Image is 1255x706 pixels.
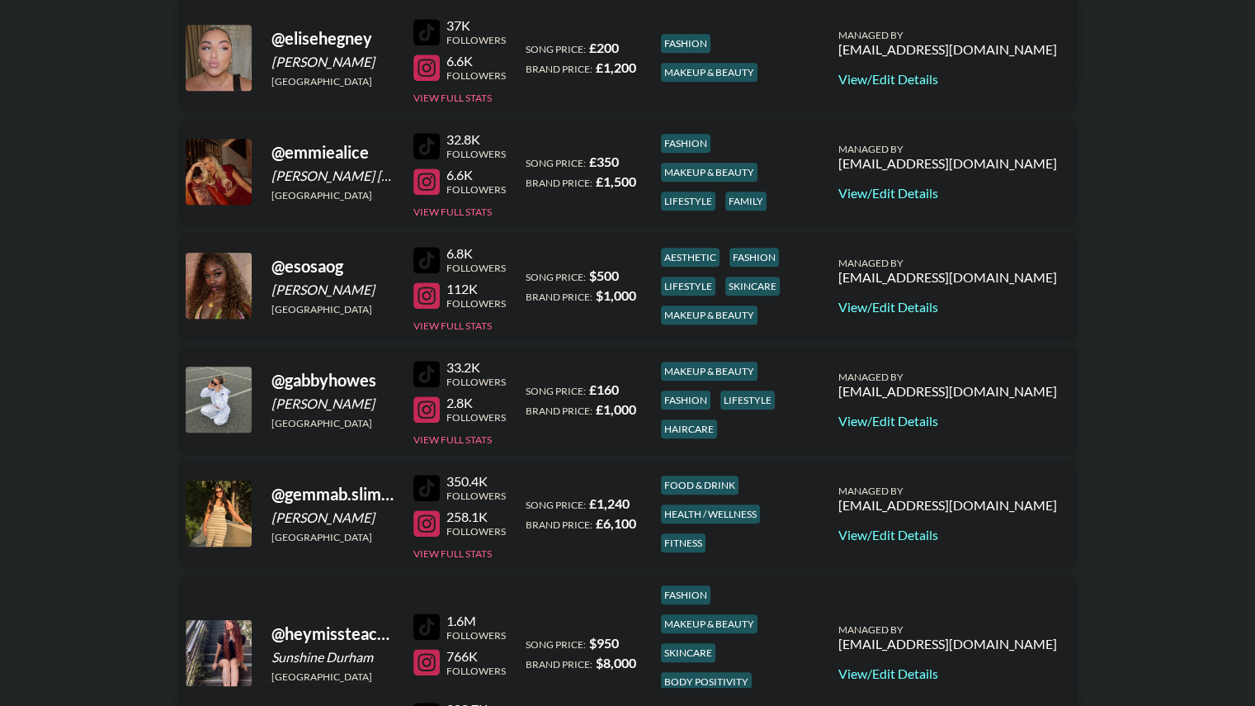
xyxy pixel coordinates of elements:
div: Followers [446,297,506,310]
div: lifestyle [720,391,775,410]
span: Brand Price: [526,658,592,670]
div: fashion [661,391,710,410]
div: [EMAIL_ADDRESS][DOMAIN_NAME] [838,269,1057,286]
div: lifestyle [661,277,715,296]
div: 112K [446,281,506,297]
span: Song Price: [526,385,586,397]
div: [PERSON_NAME] [271,54,394,70]
strong: $ 1,000 [596,287,636,303]
div: 1.6M [446,613,506,629]
button: View Full Stats [413,92,492,104]
div: Followers [446,665,506,677]
div: health / wellness [661,505,760,524]
div: [GEOGRAPHIC_DATA] [271,531,394,543]
strong: £ 1,200 [596,59,636,75]
strong: £ 1,500 [596,173,636,189]
strong: £ 200 [589,40,619,55]
div: 37K [446,17,506,34]
div: Followers [446,34,506,46]
div: [GEOGRAPHIC_DATA] [271,670,394,683]
div: makeup & beauty [661,362,757,381]
div: 33.2K [446,359,506,376]
div: body positivity [661,672,752,691]
div: haircare [661,419,717,438]
div: @ heymissteacher [271,623,394,644]
div: Sunshine Durham [271,649,394,666]
span: Brand Price: [526,405,592,417]
div: 6.6K [446,53,506,69]
div: Managed By [838,371,1057,383]
div: fitness [661,533,705,552]
button: View Full Stats [413,547,492,560]
div: [PERSON_NAME] [271,396,394,412]
div: skincare [661,643,715,662]
div: Followers [446,411,506,424]
a: View/Edit Details [838,413,1057,429]
div: Followers [446,148,506,160]
div: @ esosaog [271,256,394,277]
div: [GEOGRAPHIC_DATA] [271,303,394,315]
div: Managed By [838,485,1057,497]
strong: £ 350 [589,154,619,169]
div: 2.8K [446,395,506,411]
div: Followers [446,629,506,642]
div: 258.1K [446,509,506,525]
div: [EMAIL_ADDRESS][DOMAIN_NAME] [838,383,1057,400]
button: View Full Stats [413,320,492,332]
div: makeup & beauty [661,63,757,82]
strong: £ 1,000 [596,401,636,417]
div: Followers [446,262,506,274]
div: [EMAIL_ADDRESS][DOMAIN_NAME] [838,636,1057,652]
div: Managed By [838,257,1057,269]
div: 32.8K [446,131,506,148]
div: 766K [446,648,506,665]
div: Followers [446,69,506,82]
strong: £ 6,100 [596,515,636,531]
div: Followers [446,183,506,196]
div: makeup & beauty [661,306,757,325]
a: View/Edit Details [838,71,1057,88]
div: [GEOGRAPHIC_DATA] [271,417,394,429]
div: 6.6K [446,167,506,183]
div: skincare [725,277,780,296]
strong: $ 500 [589,268,619,283]
div: makeup & beauty [661,614,757,633]
span: Song Price: [526,499,586,511]
div: aesthetic [661,248,720,267]
div: lifestyle [661,192,715,211]
span: Brand Price: [526,291,592,303]
div: Followers [446,525,506,538]
div: fashion [661,134,710,153]
a: View/Edit Details [838,527,1057,543]
div: [GEOGRAPHIC_DATA] [271,75,394,88]
div: [PERSON_NAME] [271,282,394,298]
strong: $ 950 [589,635,619,651]
div: [EMAIL_ADDRESS][DOMAIN_NAME] [838,497,1057,514]
div: 6.8K [446,245,506,262]
a: View/Edit Details [838,666,1057,682]
button: View Full Stats [413,687,492,699]
div: [PERSON_NAME] [271,509,394,526]
span: Song Price: [526,638,586,651]
div: Followers [446,376,506,388]
a: View/Edit Details [838,185,1057,201]
button: View Full Stats [413,434,492,446]
div: Managed By [838,143,1057,155]
div: [EMAIL_ADDRESS][DOMAIN_NAME] [838,155,1057,172]
strong: $ 8,000 [596,655,636,670]
span: Song Price: [526,43,586,55]
button: View Full Stats [413,206,492,218]
div: [PERSON_NAME] [PERSON_NAME] [271,168,394,184]
div: [EMAIL_ADDRESS][DOMAIN_NAME] [838,41,1057,58]
span: Song Price: [526,157,586,169]
div: @ gemmab.slimmingx [271,484,394,505]
div: Managed By [838,29,1057,41]
div: 350.4K [446,473,506,490]
div: Followers [446,490,506,502]
div: food & drink [661,476,738,495]
span: Brand Price: [526,177,592,189]
div: @ elisehegney [271,28,394,49]
div: family [725,192,767,211]
div: fashion [661,34,710,53]
strong: £ 160 [589,381,619,397]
